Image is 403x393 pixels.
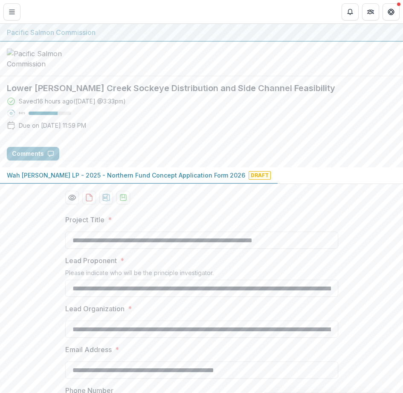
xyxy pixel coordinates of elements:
div: Pacific Salmon Commission [7,27,396,37]
span: Draft [249,171,271,180]
p: Lead Organization [65,304,125,314]
button: download-proposal [116,191,130,204]
button: download-proposal [99,191,113,204]
button: Notifications [342,3,359,20]
button: Preview 781b6fa2-5e2a-4bd0-9bb4-7dc4fc179624-0.pdf [65,191,79,204]
button: Toggle Menu [3,3,20,20]
p: Project Title [65,215,104,225]
button: Partners [362,3,379,20]
p: Due on [DATE] 11:59 PM [19,121,86,130]
button: download-proposal [82,191,96,204]
button: Answer Suggestions [63,147,145,161]
p: Lead Proponent [65,255,117,266]
button: Get Help [383,3,400,20]
button: Comments [7,147,59,161]
div: Saved 16 hours ago ( [DATE] @ 3:33pm ) [19,97,126,106]
p: Email Address [65,344,112,355]
h2: Lower [PERSON_NAME] Creek Sockeye Distribution and Side Channel Feasibility [7,83,396,93]
div: Please indicate who will be the principle investigator. [65,269,338,280]
p: Wah [PERSON_NAME] LP - 2025 - Northern Fund Concept Application Form 2026 [7,171,245,180]
p: 68 % [19,110,25,116]
img: Pacific Salmon Commission [7,49,92,69]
